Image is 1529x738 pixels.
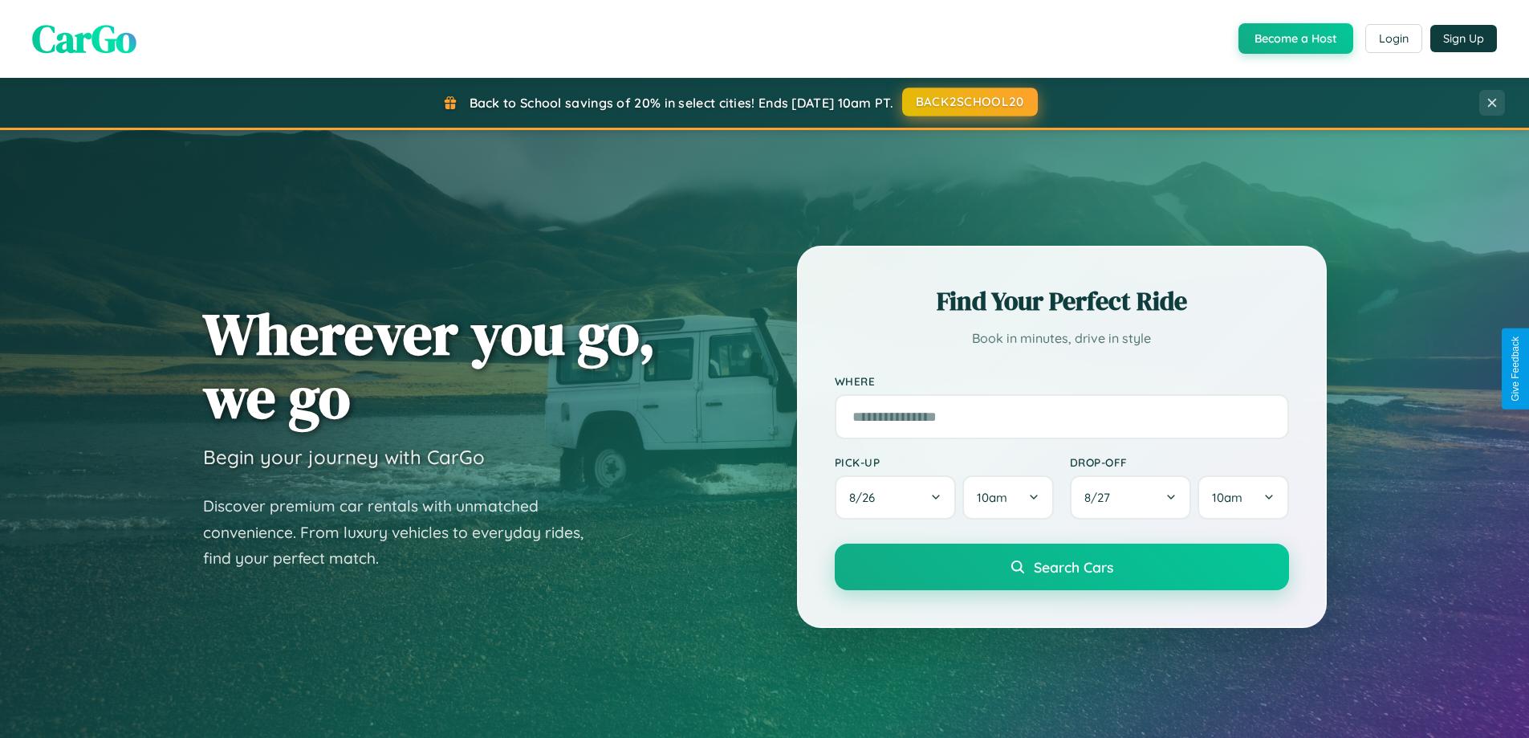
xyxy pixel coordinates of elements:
span: CarGo [32,12,136,65]
span: Search Cars [1034,558,1113,576]
span: 10am [1212,490,1242,505]
label: Pick-up [835,455,1054,469]
span: 10am [977,490,1007,505]
p: Book in minutes, drive in style [835,327,1289,350]
button: 10am [1198,475,1288,520]
button: 8/27 [1070,475,1192,520]
h2: Find Your Perfect Ride [835,283,1289,319]
h1: Wherever you go, we go [203,302,656,429]
button: Search Cars [835,544,1289,590]
button: 8/26 [835,475,957,520]
p: Discover premium car rentals with unmatched convenience. From luxury vehicles to everyday rides, ... [203,493,604,572]
button: 10am [962,475,1053,520]
button: Login [1365,24,1422,53]
label: Where [835,374,1289,388]
label: Drop-off [1070,455,1289,469]
span: Back to School savings of 20% in select cities! Ends [DATE] 10am PT. [470,95,893,111]
button: Become a Host [1238,23,1353,54]
span: 8 / 27 [1084,490,1118,505]
button: Sign Up [1430,25,1497,52]
span: 8 / 26 [849,490,883,505]
button: BACK2SCHOOL20 [902,88,1038,116]
h3: Begin your journey with CarGo [203,445,485,469]
div: Give Feedback [1510,336,1521,402]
